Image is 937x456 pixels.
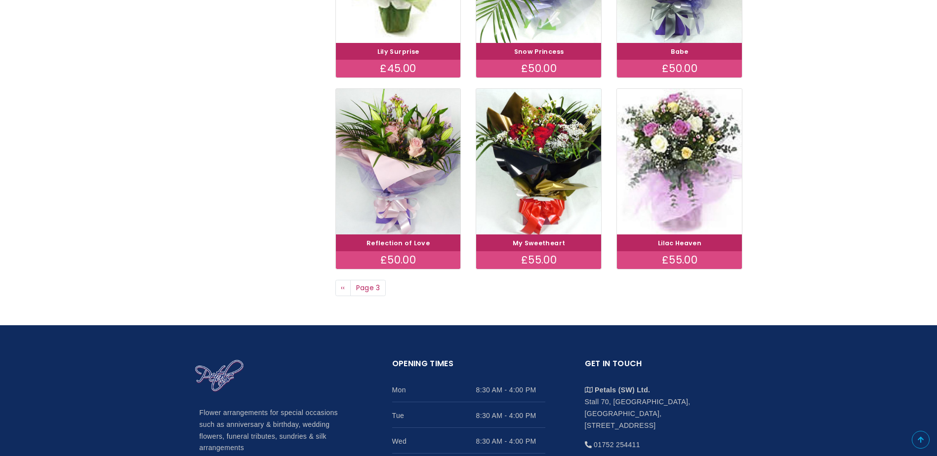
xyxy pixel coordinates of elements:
h2: Opening Times [392,357,545,377]
li: Wed [392,428,545,454]
span: 8:30 AM - 4:00 PM [476,410,545,421]
div: £50.00 [336,251,461,269]
span: 8:30 AM - 4:00 PM [476,384,545,396]
div: £45.00 [336,60,461,77]
div: £55.00 [476,251,601,269]
span: 8:30 AM - 4:00 PM [476,435,545,447]
span: Page 3 [350,280,386,297]
img: Reflection of Love [336,89,461,234]
li: 01752 254411 [585,431,738,451]
img: Home [195,359,244,393]
div: £50.00 [476,60,601,77]
div: £50.00 [617,60,742,77]
nav: Page navigation [335,280,743,297]
a: Reflection of Love [367,239,430,247]
a: Lilac Heaven [658,239,701,247]
a: My Sweetheart [513,239,566,247]
h2: Get in touch [585,357,738,377]
img: Lilac Heaven [617,89,742,234]
img: My Sweetheart [476,89,601,234]
a: Snow Princess [514,47,564,56]
li: Stall 70, [GEOGRAPHIC_DATA], [GEOGRAPHIC_DATA], [STREET_ADDRESS] [585,377,738,431]
a: Babe [671,47,688,56]
li: Mon [392,377,545,402]
div: £55.00 [617,251,742,269]
a: Lily Surprise [377,47,419,56]
span: ‹‹ [341,283,345,293]
p: Flower arrangements for special occasions such as anniversary & birthday, wedding flowers, funera... [200,407,353,455]
strong: Petals (SW) Ltd. [595,386,650,394]
li: Tue [392,402,545,428]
